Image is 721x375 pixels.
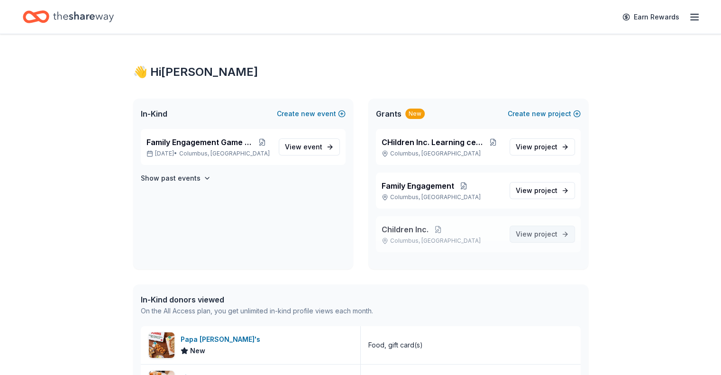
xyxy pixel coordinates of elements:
[382,150,502,157] p: Columbus, [GEOGRAPHIC_DATA]
[382,137,484,148] span: CHildren Inc. Learning center
[23,6,114,28] a: Home
[133,64,588,80] div: 👋 Hi [PERSON_NAME]
[303,143,322,151] span: event
[382,193,502,201] p: Columbus, [GEOGRAPHIC_DATA]
[277,108,346,119] button: Createnewevent
[179,150,270,157] span: Columbus, [GEOGRAPHIC_DATA]
[516,185,557,196] span: View
[141,173,201,184] h4: Show past events
[279,138,340,155] a: View event
[508,108,581,119] button: Createnewproject
[190,345,205,357] span: New
[146,150,271,157] p: [DATE] •
[532,108,546,119] span: new
[285,141,322,153] span: View
[405,109,425,119] div: New
[534,230,557,238] span: project
[141,294,373,305] div: In-Kind donors viewed
[181,334,264,345] div: Papa [PERSON_NAME]'s
[149,332,174,358] img: Image for Papa John's
[141,108,167,119] span: In-Kind
[141,173,211,184] button: Show past events
[141,305,373,317] div: On the All Access plan, you get unlimited in-kind profile views each month.
[510,182,575,199] a: View project
[534,186,557,194] span: project
[368,339,423,351] div: Food, gift card(s)
[516,141,557,153] span: View
[516,229,557,240] span: View
[146,137,254,148] span: Family Engagement Game night
[382,224,429,235] span: Children Inc.
[510,138,575,155] a: View project
[617,9,685,26] a: Earn Rewards
[301,108,315,119] span: new
[534,143,557,151] span: project
[376,108,402,119] span: Grants
[510,226,575,243] a: View project
[382,180,454,192] span: Family Engagement
[382,237,502,245] p: Columbus, [GEOGRAPHIC_DATA]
